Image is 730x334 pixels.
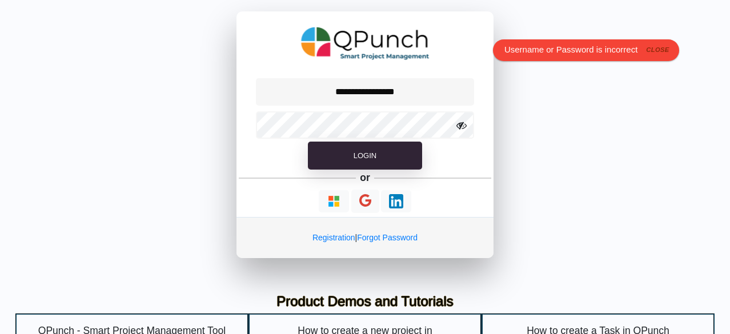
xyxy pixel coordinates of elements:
i: close [646,45,669,55]
img: Loading... [389,194,403,208]
span: Login [354,151,376,160]
img: Loading... [327,194,341,208]
button: Continue With Google [351,190,379,213]
h5: or [358,170,372,186]
img: QPunch [301,23,430,64]
div: Username or Password is incorrect [493,39,679,61]
button: Login [308,142,422,170]
button: Continue With Microsoft Azure [319,190,349,212]
a: Forgot Password [357,233,418,242]
a: Registration [312,233,355,242]
div: | [236,217,494,258]
button: Continue With LinkedIn [381,190,411,212]
h3: Product Demos and Tutorials [24,293,706,310]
